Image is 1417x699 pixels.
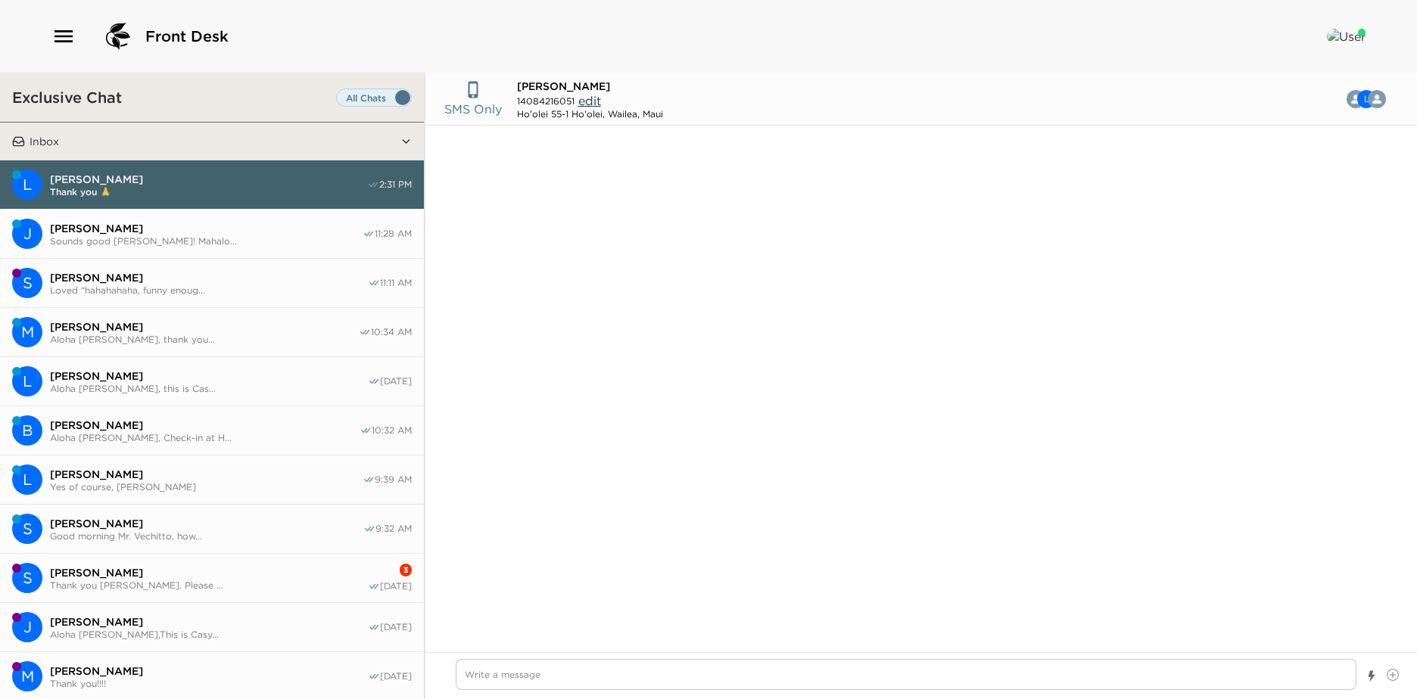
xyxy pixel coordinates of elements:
[12,514,42,544] div: S
[372,424,412,436] span: 10:32 AM
[12,514,42,544] div: Stephen Vecchitto
[380,277,412,289] span: 11:11 AM
[50,284,368,296] span: Loved “hahahahaha, funny enoug...
[12,219,42,249] div: John Zaruka
[12,366,42,396] div: Lindsey Readel
[400,564,412,576] div: 3
[50,383,368,394] span: Aloha [PERSON_NAME], this is Cas...
[12,219,42,249] div: J
[12,563,42,593] div: S
[50,566,368,579] span: [PERSON_NAME]
[12,169,42,200] div: L
[375,474,412,486] span: 9:39 AM
[12,464,42,495] div: Linda Zaruka
[50,579,368,591] span: Thank you [PERSON_NAME]. Please ...
[375,523,412,535] span: 9:32 AM
[517,95,575,107] span: 14084216051
[145,26,229,47] span: Front Desk
[371,326,412,338] span: 10:34 AM
[50,664,368,678] span: [PERSON_NAME]
[444,100,502,118] p: SMS Only
[50,678,368,689] span: Thank you!!!!
[12,661,42,691] div: M
[12,88,122,107] h3: Exclusive Chat
[50,186,367,197] span: Thank you 🙏
[50,271,368,284] span: [PERSON_NAME]
[1368,90,1386,108] img: C
[12,366,42,396] div: L
[379,179,412,191] span: 2:31 PM
[380,375,412,387] span: [DATE]
[50,320,359,334] span: [PERSON_NAME]
[375,228,412,240] span: 11:28 AM
[50,468,363,481] span: [PERSON_NAME]
[100,18,136,54] img: logo
[380,670,412,682] span: [DATE]
[1328,84,1398,114] button: CLM
[25,123,400,160] button: Inbox
[50,530,363,542] span: Good morning Mr. Vechitto, how...
[30,135,59,148] p: Inbox
[456,659,1356,690] textarea: Write a message
[50,334,359,345] span: Aloha [PERSON_NAME], thank you...
[50,517,363,530] span: [PERSON_NAME]
[12,612,42,642] div: Julie Higgins
[50,222,363,235] span: [PERSON_NAME]
[50,629,368,640] span: Aloha [PERSON_NAME],This is Casy...
[12,268,42,298] div: Susan Henry
[50,432,360,443] span: Aloha [PERSON_NAME], Check-in at H...
[12,464,42,495] div: L
[50,481,363,492] span: Yes of course, [PERSON_NAME]
[12,317,42,347] div: Mark Koloseike
[1368,90,1386,108] div: Casy Villalun
[50,172,367,186] span: [PERSON_NAME]
[12,415,42,446] div: B
[517,79,610,93] span: [PERSON_NAME]
[12,612,42,642] div: J
[380,621,412,633] span: [DATE]
[12,415,42,446] div: Brian Longo
[1366,663,1377,689] button: Show templates
[1327,29,1366,44] img: User
[380,580,412,592] span: [DATE]
[12,268,42,298] div: S
[12,169,42,200] div: Lindsey Rosenlund
[578,93,601,108] span: edit
[12,317,42,347] div: M
[50,615,368,629] span: [PERSON_NAME]
[50,369,368,383] span: [PERSON_NAME]
[50,418,360,432] span: [PERSON_NAME]
[336,89,412,107] label: Set all destinations
[12,661,42,691] div: Melissa Glennon
[517,108,663,120] div: Ho'olei 55-1 Ho'olei, Wailea, Maui
[50,235,363,247] span: Sounds good [PERSON_NAME]! Mahalo...
[12,563,42,593] div: Steve Safigan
